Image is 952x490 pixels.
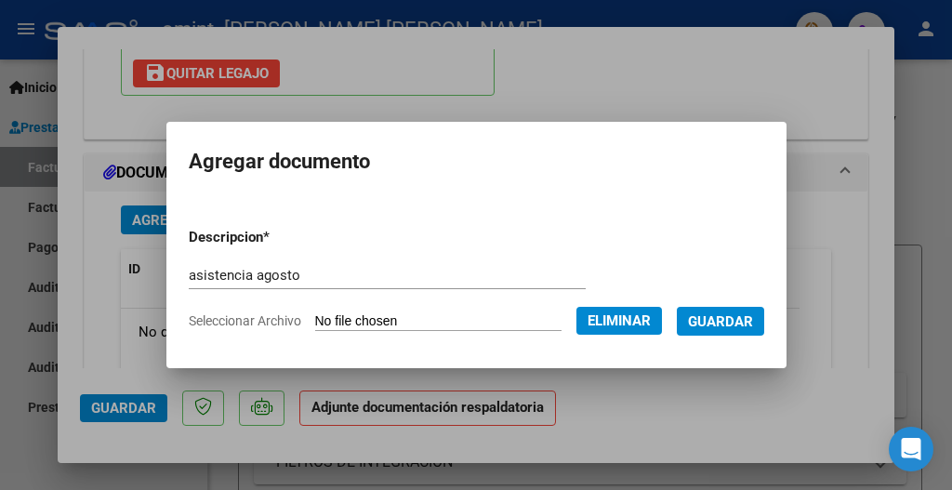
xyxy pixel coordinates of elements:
div: Open Intercom Messenger [889,427,933,471]
span: Seleccionar Archivo [189,313,301,328]
button: Eliminar [576,307,662,335]
span: Eliminar [588,312,651,329]
p: Descripcion [189,227,362,248]
button: Guardar [677,307,764,336]
h2: Agregar documento [189,144,764,179]
span: Guardar [688,313,753,330]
